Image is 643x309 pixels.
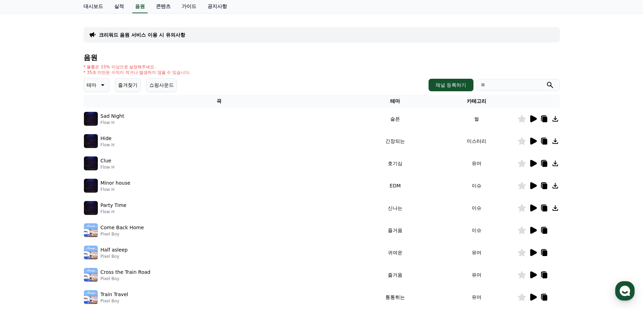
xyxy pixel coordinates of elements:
[436,219,517,241] td: 이슈
[84,156,98,170] img: music
[101,246,128,254] p: Half asleep
[2,221,46,238] a: 홈
[84,95,355,108] th: 곡
[90,221,134,238] a: 설정
[101,120,124,125] p: Flow H
[101,113,124,120] p: Sad Night
[84,112,98,126] img: music
[101,142,115,148] p: Flow H
[64,232,72,237] span: 대화
[101,202,127,209] p: Party Time
[354,152,436,175] td: 호기심
[84,70,191,75] p: * 35초 미만은 수익이 적거나 발생하지 않을 수 있습니다.
[101,164,115,170] p: Flow H
[84,179,98,193] img: music
[101,269,150,276] p: Cross the Train Road
[84,223,98,237] img: music
[429,79,473,91] button: 채널 등록하기
[354,108,436,130] td: 슬픈
[354,130,436,152] td: 긴장되는
[436,95,517,108] th: 카테고리
[354,241,436,264] td: 귀여운
[436,197,517,219] td: 이슈
[101,254,128,259] p: Pixel Boy
[436,286,517,308] td: 유머
[101,298,128,304] p: Pixel Boy
[84,246,98,260] img: music
[87,80,96,90] p: 테마
[354,95,436,108] th: 테마
[101,224,144,231] p: Come Back Home
[101,135,112,142] p: Hide
[436,241,517,264] td: 유머
[354,264,436,286] td: 즐거움
[354,219,436,241] td: 즐거움
[101,291,128,298] p: Train Travel
[84,64,191,70] p: * 볼륨은 15% 이상으로 설정해주세요.
[84,268,98,282] img: music
[101,276,150,281] p: Pixel Boy
[354,286,436,308] td: 통통튀는
[108,231,116,237] span: 설정
[436,130,517,152] td: 미스터리
[84,78,109,92] button: 테마
[99,31,185,38] a: 크리워드 음원 서비스 이용 시 유의사항
[354,175,436,197] td: EDM
[101,187,131,192] p: Flow H
[84,54,560,61] h4: 음원
[146,78,177,92] button: 쇼핑사운드
[101,231,144,237] p: Pixel Boy
[84,134,98,148] img: music
[101,209,127,215] p: Flow H
[84,201,98,215] img: music
[115,78,141,92] button: 즐겨찾기
[84,290,98,304] img: music
[354,197,436,219] td: 신나는
[46,221,90,238] a: 대화
[22,231,26,237] span: 홈
[436,152,517,175] td: 유머
[101,157,111,164] p: Clue
[436,264,517,286] td: 유머
[436,108,517,130] td: 썰
[101,179,131,187] p: Minor house
[436,175,517,197] td: 이슈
